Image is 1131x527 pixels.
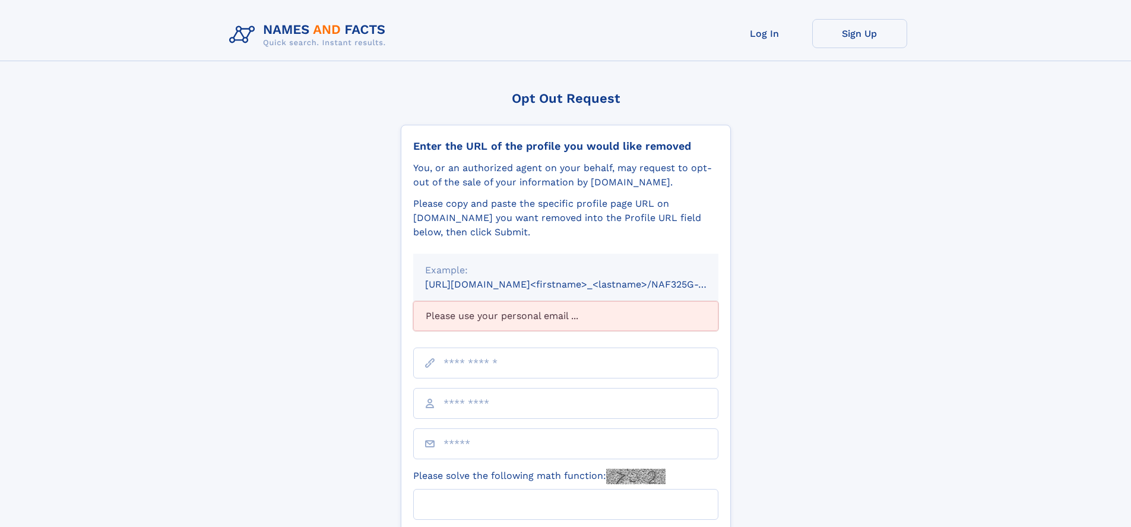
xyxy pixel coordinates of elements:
small: [URL][DOMAIN_NAME]<firstname>_<lastname>/NAF325G-xxxxxxxx [425,279,741,290]
a: Sign Up [812,19,907,48]
div: Please copy and paste the specific profile page URL on [DOMAIN_NAME] you want removed into the Pr... [413,197,718,239]
a: Log In [717,19,812,48]
div: Please use your personal email ... [413,301,718,331]
label: Please solve the following math function: [413,469,666,484]
div: Enter the URL of the profile you would like removed [413,140,718,153]
div: Opt Out Request [401,91,731,106]
img: Logo Names and Facts [224,19,395,51]
div: You, or an authorized agent on your behalf, may request to opt-out of the sale of your informatio... [413,161,718,190]
div: Example: [425,263,707,277]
